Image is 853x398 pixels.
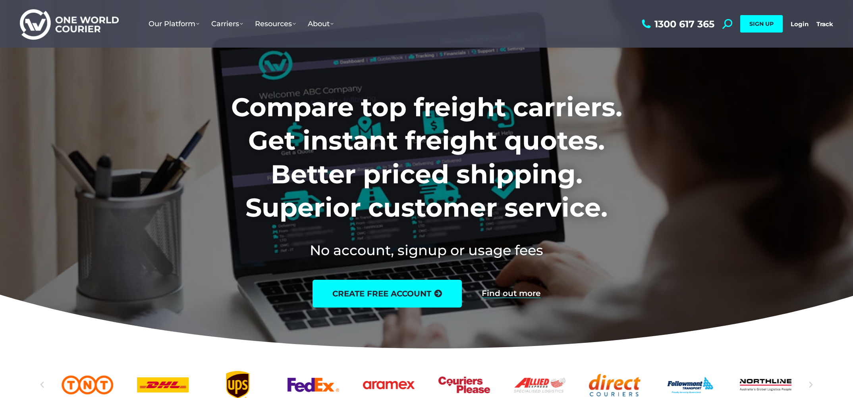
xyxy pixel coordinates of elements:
[143,12,205,36] a: Our Platform
[740,15,783,33] a: SIGN UP
[640,19,714,29] a: 1300 617 365
[791,20,809,28] a: Login
[211,19,243,28] span: Carriers
[149,19,199,28] span: Our Platform
[205,12,249,36] a: Carriers
[749,20,774,27] span: SIGN UP
[179,90,675,225] h1: Compare top freight carriers. Get instant freight quotes. Better priced shipping. Superior custom...
[482,289,540,298] a: Find out more
[308,19,334,28] span: About
[313,280,462,308] a: create free account
[255,19,296,28] span: Resources
[179,240,675,260] h2: No account, signup or usage fees
[249,12,302,36] a: Resources
[302,12,340,36] a: About
[20,8,119,40] img: One World Courier
[816,20,833,28] a: Track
